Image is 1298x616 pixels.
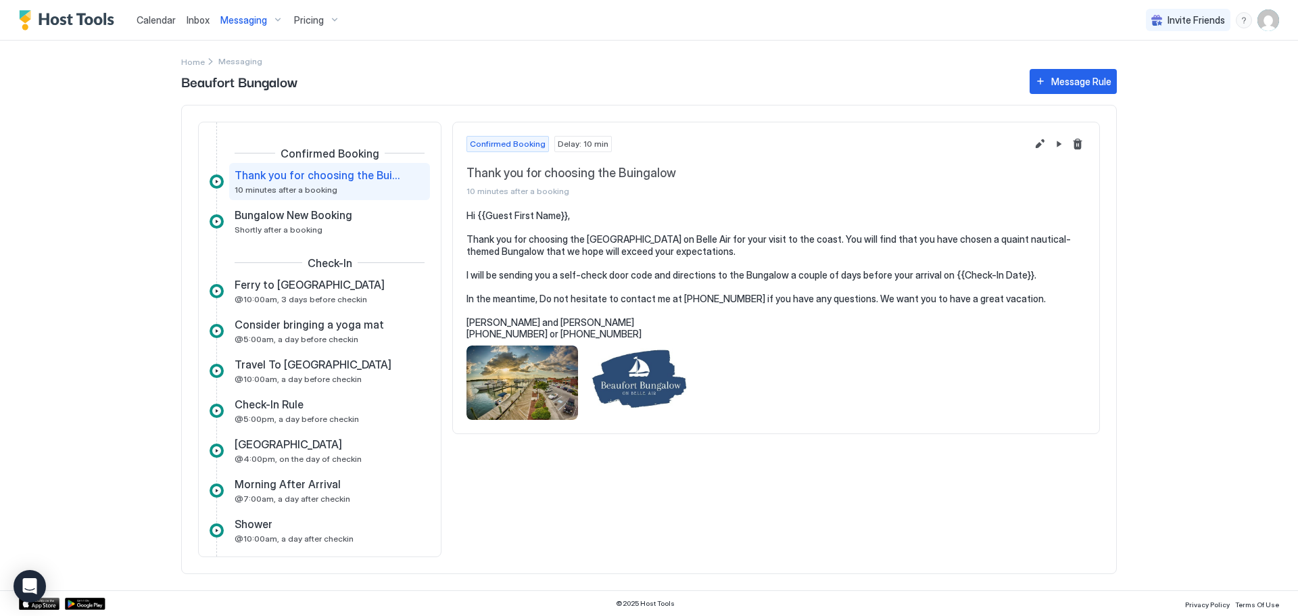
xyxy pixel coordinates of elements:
[187,14,210,26] span: Inbox
[1051,74,1111,89] div: Message Rule
[235,534,354,544] span: @10:00am, a day after checkin
[1235,596,1279,611] a: Terms Of Use
[137,14,176,26] span: Calendar
[235,414,359,424] span: @5:00pm, a day before checkin
[181,71,1016,91] span: Beaufort Bungalow
[466,186,1026,196] span: 10 minutes after a booking
[235,318,384,331] span: Consider bringing a yoga mat
[220,14,267,26] span: Messaging
[616,599,675,608] span: © 2025 Host Tools
[1236,12,1252,28] div: menu
[583,346,695,420] div: View image
[470,138,546,150] span: Confirmed Booking
[235,517,272,531] span: Shower
[235,334,358,344] span: @5:00am, a day before checkin
[235,437,342,451] span: [GEOGRAPHIC_DATA]
[235,358,391,371] span: Travel To [GEOGRAPHIC_DATA]
[181,54,205,68] a: Home
[308,256,352,270] span: Check-In
[181,57,205,67] span: Home
[235,374,362,384] span: @10:00am, a day before checkin
[1032,136,1048,152] button: Edit message rule
[235,208,352,222] span: Bungalow New Booking
[187,13,210,27] a: Inbox
[235,185,337,195] span: 10 minutes after a booking
[294,14,324,26] span: Pricing
[1030,69,1117,94] button: Message Rule
[235,224,322,235] span: Shortly after a booking
[235,494,350,504] span: @7:00am, a day after checkin
[281,147,379,160] span: Confirmed Booking
[1051,136,1067,152] button: Pause Message Rule
[19,10,120,30] a: Host Tools Logo
[1069,136,1086,152] button: Delete message rule
[235,278,385,291] span: Ferry to [GEOGRAPHIC_DATA]
[1235,600,1279,609] span: Terms Of Use
[235,454,362,464] span: @4:00pm, on the day of checkin
[1185,596,1230,611] a: Privacy Policy
[558,138,608,150] span: Delay: 10 min
[235,477,341,491] span: Morning After Arrival
[65,598,105,610] a: Google Play Store
[218,56,262,66] span: Breadcrumb
[235,294,367,304] span: @10:00am, 3 days before checkin
[235,168,403,182] span: Thank you for choosing the Buingalow
[1168,14,1225,26] span: Invite Friends
[466,210,1086,340] pre: Hi {{Guest First Name}}, Thank you for choosing the [GEOGRAPHIC_DATA] on Belle Air for your visit...
[1185,600,1230,609] span: Privacy Policy
[137,13,176,27] a: Calendar
[466,166,1026,181] span: Thank you for choosing the Buingalow
[14,570,46,602] div: Open Intercom Messenger
[235,398,304,411] span: Check-In Rule
[1257,9,1279,31] div: User profile
[466,346,578,420] div: View image
[181,54,205,68] div: Breadcrumb
[19,598,59,610] a: App Store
